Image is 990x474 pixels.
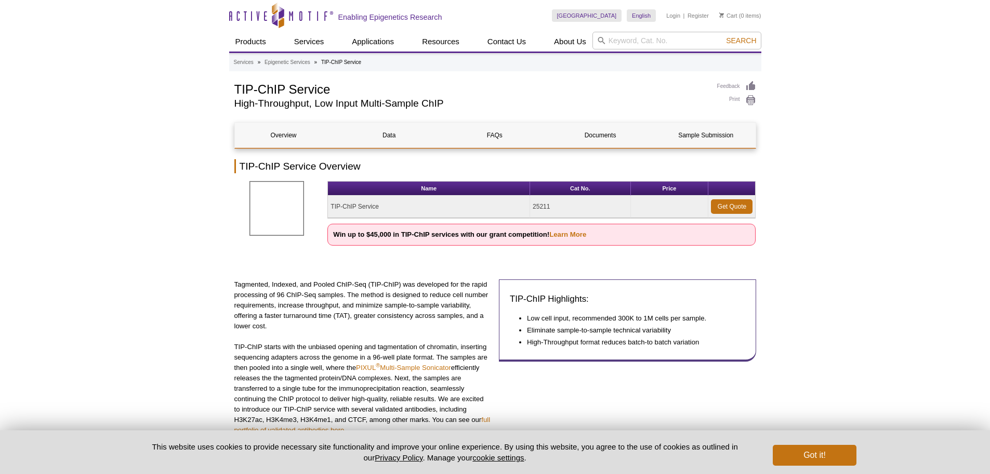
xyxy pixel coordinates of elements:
[375,453,423,462] a: Privacy Policy
[481,32,532,52] a: Contact Us
[234,99,707,108] h2: High-Throughput, Low Input Multi-Sample ChIP
[234,342,492,435] p: TIP-ChIP starts with the unbiased opening and tagmentation of chromatin, inserting sequencing ada...
[719,12,737,19] a: Cart
[551,123,649,148] a: Documents
[446,123,544,148] a: FAQs
[134,441,756,463] p: This website uses cookies to provide necessary site functionality and improve your online experie...
[234,81,707,96] h1: TIP-ChIP Service
[234,279,492,331] p: Tagmented, Indexed, and Pooled ChIP-Seq (TIP-ChIP) was developed for the rapid processing of 96 C...
[688,12,709,19] a: Register
[333,230,586,238] strong: Win up to $45,000 in TIP-ChIP services with our grant competition!
[683,9,685,22] li: |
[340,123,438,148] a: Data
[510,293,745,305] h3: TIP-ChIP Highlights:
[234,159,756,173] h2: TIP-ChIP Service Overview
[288,32,331,52] a: Services
[527,325,735,336] li: Eliminate sample-to-sample technical variability
[723,36,759,45] button: Search
[631,182,709,196] th: Price
[416,32,466,52] a: Resources
[258,59,261,65] li: »
[530,196,630,218] td: 25211
[627,9,656,22] a: English
[666,12,680,19] a: Login
[338,12,442,22] h2: Enabling Epigenetics Research
[726,36,756,45] span: Search
[717,81,756,92] a: Feedback
[472,453,524,462] button: cookie settings
[527,313,735,324] li: Low cell input, recommended 300K to 1M cells per sample.
[657,123,755,148] a: Sample Submission
[719,9,761,22] li: (0 items)
[314,59,318,65] li: »
[265,58,310,67] a: Epigenetic Services
[356,364,451,371] a: PIXUL®Multi-Sample Sonicator
[717,95,756,106] a: Print
[376,362,380,368] sup: ®
[549,230,586,238] a: Learn More
[548,32,592,52] a: About Us
[773,445,856,466] button: Got it!
[346,32,400,52] a: Applications
[552,9,622,22] a: [GEOGRAPHIC_DATA]
[328,182,530,196] th: Name
[711,199,753,214] a: Get Quote
[719,12,724,18] img: Your Cart
[249,181,304,236] img: TIP-ChIP Service
[235,123,333,148] a: Overview
[527,337,735,348] li: High-Throughput format reduces batch-to batch variation
[229,32,272,52] a: Products
[530,182,630,196] th: Cat No.
[328,196,530,218] td: TIP-ChIP Service
[234,58,254,67] a: Services
[321,59,361,65] li: TIP-ChIP Service
[592,32,761,49] input: Keyword, Cat. No.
